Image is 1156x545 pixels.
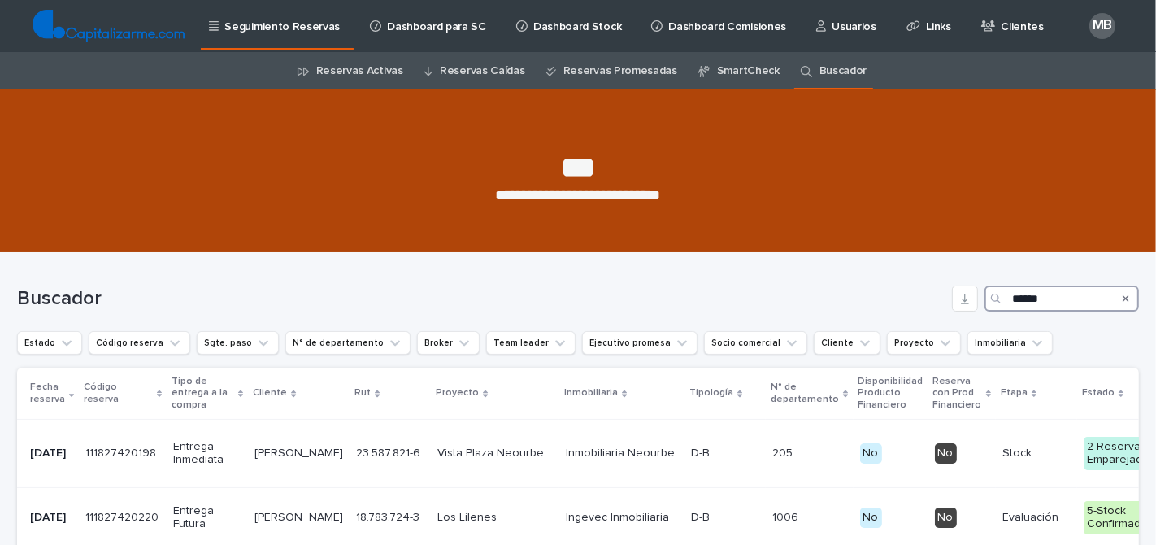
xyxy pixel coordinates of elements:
[254,511,343,525] p: [PERSON_NAME]
[984,286,1139,312] input: Search
[437,511,553,525] p: Los Lilenes
[771,378,839,408] p: N° de departamento
[1089,13,1115,39] div: MB
[440,52,524,90] a: Reservas Caídas
[173,504,241,532] p: Entrega Futura
[860,508,882,528] div: No
[33,10,185,42] img: TjQlHxlQVOtaKxwbrr5R
[30,447,72,460] p: [DATE]
[417,331,480,355] button: Broker
[967,331,1053,355] button: Inmobiliaria
[935,443,957,464] div: No
[84,378,153,408] p: Código reserva
[858,373,923,414] p: Disponibilidad Producto Financiero
[17,331,82,355] button: Estado
[254,447,343,460] p: [PERSON_NAME]
[887,331,961,355] button: Proyecto
[582,331,698,355] button: Ejecutivo promesa
[689,384,733,402] p: Tipología
[316,52,403,90] a: Reservas Activas
[437,447,553,460] p: Vista Plaza Neourbe
[172,373,234,414] p: Tipo de entrega a la compra
[1002,511,1071,525] p: Evaluación
[691,508,713,525] p: D-B
[30,378,65,408] p: Fecha reserva
[285,331,411,355] button: N° de departamento
[436,384,479,402] p: Proyecto
[356,508,423,525] p: 18.783.724-3
[30,511,72,525] p: [DATE]
[17,287,945,311] h1: Buscador
[85,443,159,460] p: 111827420198
[486,331,576,355] button: Team leader
[356,443,424,460] p: 23.587.821-6
[704,331,807,355] button: Socio comercial
[691,443,713,460] p: D-B
[566,511,678,525] p: Ingevec Inmobiliaria
[772,508,802,525] p: 1006
[89,331,190,355] button: Código reserva
[819,52,867,90] a: Buscador
[1001,384,1028,402] p: Etapa
[173,440,241,468] p: Entrega Inmediata
[563,52,677,90] a: Reservas Promesadas
[1082,384,1115,402] p: Estado
[717,52,780,90] a: SmartCheck
[860,443,882,464] div: No
[935,508,957,528] div: No
[253,384,287,402] p: Cliente
[564,384,618,402] p: Inmobiliaria
[933,373,982,414] p: Reserva con Prod. Financiero
[354,384,371,402] p: Rut
[566,447,678,460] p: Inmobiliaria Neourbe
[772,443,796,460] p: 205
[85,508,162,525] p: 111827420220
[197,331,279,355] button: Sgte. paso
[814,331,880,355] button: Cliente
[1002,447,1071,460] p: Stock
